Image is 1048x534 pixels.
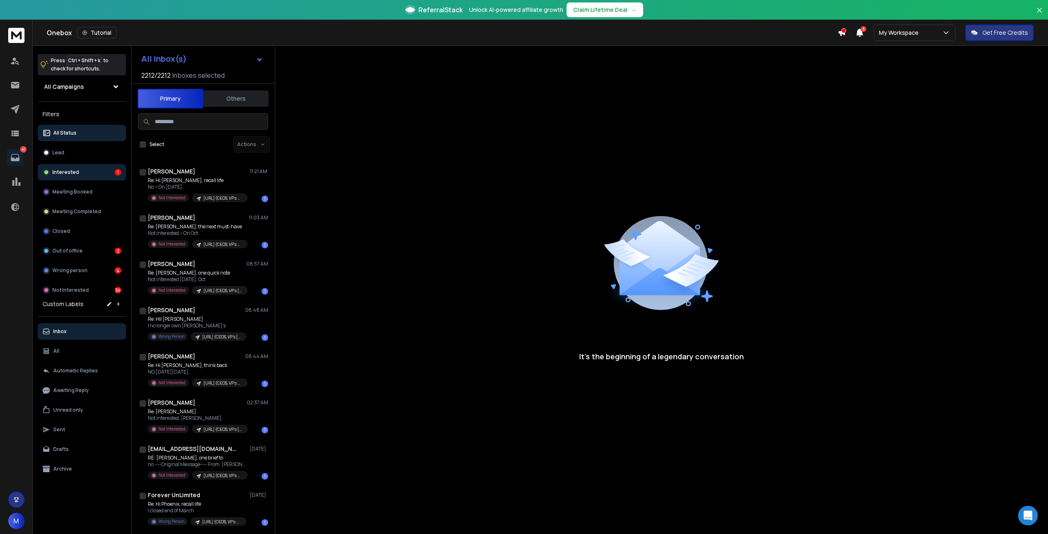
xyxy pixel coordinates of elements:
p: Wrong person [52,267,88,274]
button: All [38,343,126,359]
div: 2 [115,248,121,254]
p: [URL] (CEOS, VP's [GEOGRAPHIC_DATA]) 3 [203,288,243,294]
h1: [PERSON_NAME] [148,260,195,268]
p: Not Interested [158,241,185,247]
p: All Status [53,130,77,136]
button: Others [203,90,269,108]
div: 1 [262,196,268,202]
p: [URL] (CEOS, VP's [GEOGRAPHIC_DATA]) 7 [202,334,242,340]
p: Lead [52,149,64,156]
div: 1 [115,169,121,176]
h1: [EMAIL_ADDRESS][DOMAIN_NAME] [148,445,238,453]
h3: Custom Labels [43,300,84,308]
div: 1 [262,519,268,526]
h1: [PERSON_NAME] [148,306,195,314]
p: [URL] (CEOS, VP's USA) 5 [203,195,243,201]
span: → [631,6,637,14]
span: Ctrl + Shift + k [67,56,102,65]
button: Primary [138,89,203,108]
p: 11:21 AM [250,168,268,175]
label: Select [149,141,164,148]
button: Out of office2 [38,243,126,259]
p: Unlock AI-powered affiliate growth [469,6,563,14]
p: RE: [PERSON_NAME], one brief to [148,455,246,461]
p: [DATE] [250,446,268,452]
button: Get Free Credits [965,25,1034,41]
span: 3 [861,26,866,32]
h1: [PERSON_NAME] [148,214,195,222]
p: 08:57 AM [246,261,268,267]
h3: Filters [38,108,126,120]
button: Closed [38,223,126,239]
button: Awaiting Reply [38,382,126,399]
p: [DATE] [250,492,268,498]
button: M [8,513,25,529]
p: Not interested. [PERSON_NAME], [148,415,246,421]
button: Sent [38,421,126,438]
div: 1 [262,427,268,433]
button: Tutorial [77,27,117,38]
p: Wrong Person [158,518,184,525]
span: 2212 / 2212 [141,70,171,80]
button: Lead [38,144,126,161]
p: Press to check for shortcuts. [51,56,108,73]
h1: Forever UnLimited [148,491,200,499]
p: Drafts [53,446,69,453]
a: 41 [7,149,23,166]
p: Get Free Credits [982,29,1028,37]
p: 08:48 AM [245,307,268,313]
p: Re: [PERSON_NAME], one quick note [148,270,246,276]
p: [URL] (CEOS, VP's [GEOGRAPHIC_DATA]) 7 [203,426,243,433]
p: Re: [PERSON_NAME], the next must-have [148,223,246,230]
button: Close banner [1034,5,1045,25]
p: [URL] (CEOS, VP's USA) 5 [203,473,243,479]
p: Re: Hi [PERSON_NAME], recall life [148,177,246,184]
p: Re: Hi Phoenix, recall life [148,501,246,507]
p: Automatic Replies [53,367,98,374]
div: 1 [262,473,268,480]
p: 11:03 AM [249,214,268,221]
p: I no longer own [PERSON_NAME]’s [148,322,246,329]
p: Awaiting Reply [53,387,89,394]
h3: Inboxes selected [172,70,225,80]
button: Automatic Replies [38,363,126,379]
h1: [PERSON_NAME] [148,352,195,361]
p: Not Interested [158,426,185,432]
p: Not interested [DATE], Oct [148,276,246,283]
div: 1 [262,242,268,248]
p: Not Interested [158,380,185,386]
p: Not interested > On Oct [148,230,246,237]
button: All Inbox(s) [135,51,270,67]
button: Wrong person4 [38,262,126,279]
p: Archive [53,466,72,472]
p: 08:44 AM [245,353,268,360]
button: Drafts [38,441,126,457]
h1: All Campaigns [44,83,84,91]
button: Meeting Completed [38,203,126,220]
div: 1 [262,381,268,387]
div: 1 [262,288,268,295]
p: Unread only [53,407,83,413]
button: All Status [38,125,126,141]
p: Out of office [52,248,83,254]
button: Inbox [38,323,126,340]
p: No > On [DATE], [148,184,246,190]
p: My Workspace [879,29,922,37]
p: Closed [52,228,70,234]
p: Not Interested [158,195,185,201]
div: 34 [115,287,121,293]
p: [URL] (CEOS, VP's USA) 4 [203,241,243,248]
p: I closed end of March [148,507,246,514]
div: 1 [262,334,268,341]
p: Meeting Booked [52,189,93,195]
h1: [PERSON_NAME] [148,167,195,176]
div: Open Intercom Messenger [1018,506,1038,525]
p: All [53,348,59,354]
div: 4 [115,267,121,274]
h1: [PERSON_NAME] [148,399,195,407]
p: Sent [53,426,65,433]
p: NO [DATE][DATE], [148,369,246,375]
button: Meeting Booked [38,184,126,200]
